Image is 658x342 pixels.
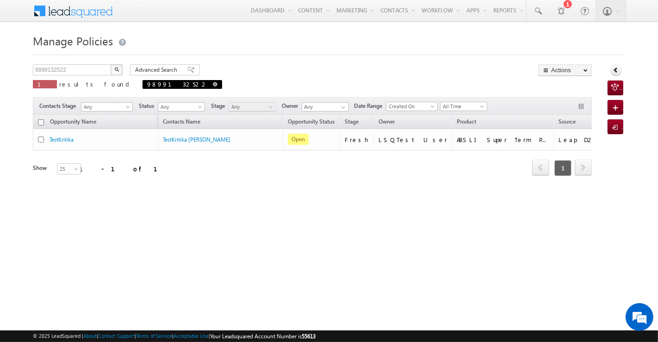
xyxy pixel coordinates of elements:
span: Product [457,118,476,125]
span: prev [532,160,549,175]
span: Stage [211,102,229,110]
div: 1 - 1 of 1 [79,163,168,174]
a: Source [554,117,580,129]
span: © 2025 LeadSquared | | | | | [33,332,316,341]
a: Contact Support [98,333,135,339]
a: TestKritika [PERSON_NAME] [163,136,230,143]
span: 1 [37,80,52,88]
a: Terms of Service [136,333,172,339]
textarea: Type your message and hit 'Enter' [12,86,169,261]
a: Any [158,102,205,112]
span: Any [81,103,130,111]
span: Any [158,103,202,111]
span: Stage [345,118,359,125]
span: Advanced Search [135,66,180,74]
a: 25 [57,163,81,174]
span: results found [59,80,133,88]
a: Show All Items [336,103,348,112]
div: Chat with us now [48,49,155,61]
img: Search [114,67,119,72]
a: About [83,333,97,339]
span: Opportunity Name [50,118,96,125]
button: Actions [539,64,592,76]
span: 25 [57,165,82,173]
div: Fresh [345,136,370,144]
em: Start Chat [126,269,168,281]
input: Type to Search [302,102,349,112]
span: Created On [386,102,435,111]
input: Check all records [38,119,44,125]
span: Source [559,118,576,125]
a: Created On [386,102,438,111]
span: 9899132522 [147,80,208,88]
a: Any [229,102,276,112]
span: Any [229,103,273,111]
a: Acceptable Use [174,333,209,339]
div: ABSLI Super Term Plan [457,136,549,144]
a: Stage [340,117,363,129]
span: All Time [441,102,484,111]
span: 55613 [302,333,316,340]
span: Owner [282,102,302,110]
span: Date Range [354,102,386,110]
a: Product [452,117,481,129]
span: next [575,160,592,175]
span: Owner [379,118,395,125]
a: prev [532,161,549,175]
div: Show [33,164,50,172]
img: d_60004797649_company_0_60004797649 [16,49,39,61]
a: next [575,161,592,175]
span: Status [139,102,158,110]
span: Your Leadsquared Account Number is [210,333,316,340]
a: All Time [440,102,487,111]
span: Manage Policies [33,33,113,48]
a: Opportunity Status [283,117,339,129]
span: Open [288,134,309,145]
span: 1 [554,160,571,176]
span: Contacts Stage [39,102,80,110]
a: TestKritika [50,136,74,143]
a: Opportunity Name [45,117,101,129]
a: Any [81,102,133,112]
span: Contacts Name [158,117,205,129]
div: LSQTest User [379,136,447,144]
div: Leap D2C [559,136,596,144]
div: Minimize live chat window [152,5,174,27]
